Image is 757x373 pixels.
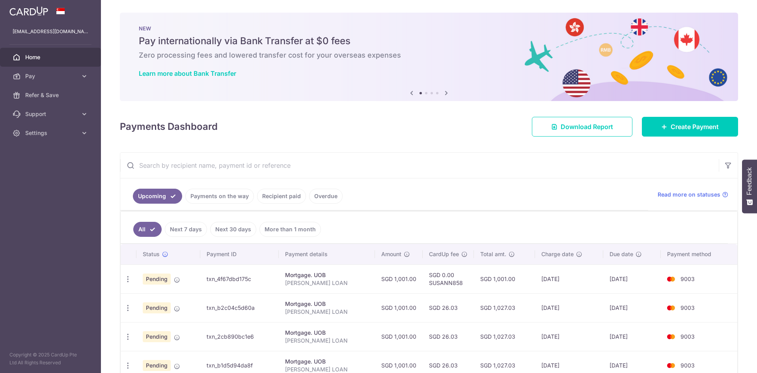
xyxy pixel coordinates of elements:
span: Pending [143,302,171,313]
td: txn_2cb890bc1e6 [200,322,279,351]
img: Bank Card [663,274,679,284]
div: Mortgage. UOB [285,358,369,366]
img: Bank Card [663,303,679,313]
span: Charge date [541,250,574,258]
span: Due date [610,250,633,258]
img: Bank Card [663,361,679,370]
a: Create Payment [642,117,738,137]
h4: Payments Dashboard [120,120,218,134]
span: Download Report [561,122,613,131]
td: [DATE] [603,293,661,322]
span: Support [25,110,77,118]
a: Upcoming [133,189,182,204]
td: [DATE] [603,322,661,351]
span: Amount [381,250,401,258]
span: Create Payment [671,122,719,131]
th: Payment method [661,244,737,264]
td: SGD 1,001.00 [375,322,423,351]
iframe: Opens a widget where you can find more information [707,349,749,369]
span: Pay [25,72,77,80]
td: [DATE] [535,264,604,293]
input: Search by recipient name, payment id or reference [120,153,719,178]
a: Download Report [532,117,632,137]
td: SGD 1,001.00 [375,264,423,293]
td: SGD 1,001.00 [474,264,535,293]
button: Feedback - Show survey [742,159,757,213]
td: SGD 1,001.00 [375,293,423,322]
td: SGD 1,027.03 [474,293,535,322]
td: SGD 1,027.03 [474,322,535,351]
td: [DATE] [535,293,604,322]
span: 9003 [681,362,695,369]
span: Pending [143,274,171,285]
td: SGD 0.00 SUSANN858 [423,264,474,293]
th: Payment details [279,244,375,264]
span: 9003 [681,333,695,340]
a: More than 1 month [259,222,321,237]
span: Refer & Save [25,91,77,99]
img: Bank Card [663,332,679,341]
p: [PERSON_NAME] LOAN [285,337,369,345]
p: [PERSON_NAME] LOAN [285,279,369,287]
span: Status [143,250,160,258]
td: txn_4f67dbd175c [200,264,279,293]
td: txn_b2c04c5d60a [200,293,279,322]
td: SGD 26.03 [423,322,474,351]
h6: Zero processing fees and lowered transfer cost for your overseas expenses [139,51,719,60]
td: [DATE] [535,322,604,351]
p: [PERSON_NAME] LOAN [285,308,369,316]
div: Mortgage. UOB [285,329,369,337]
span: 9003 [681,276,695,282]
div: Mortgage. UOB [285,271,369,279]
td: [DATE] [603,264,661,293]
div: Mortgage. UOB [285,300,369,308]
a: Payments on the way [185,189,254,204]
td: SGD 26.03 [423,293,474,322]
span: Home [25,53,77,61]
span: Read more on statuses [658,191,720,199]
a: Next 30 days [210,222,256,237]
a: Recipient paid [257,189,306,204]
a: Next 7 days [165,222,207,237]
span: Total amt. [480,250,506,258]
span: Feedback [746,167,753,195]
a: Learn more about Bank Transfer [139,69,236,77]
img: Bank transfer banner [120,13,738,101]
img: CardUp [9,6,48,16]
span: 9003 [681,304,695,311]
p: [EMAIL_ADDRESS][DOMAIN_NAME] [13,28,88,36]
span: Pending [143,331,171,342]
th: Payment ID [200,244,279,264]
span: Settings [25,129,77,137]
a: Read more on statuses [658,191,728,199]
a: Overdue [309,189,343,204]
h5: Pay internationally via Bank Transfer at $0 fees [139,35,719,47]
p: NEW [139,25,719,32]
span: CardUp fee [429,250,459,258]
a: All [133,222,162,237]
span: Pending [143,360,171,371]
